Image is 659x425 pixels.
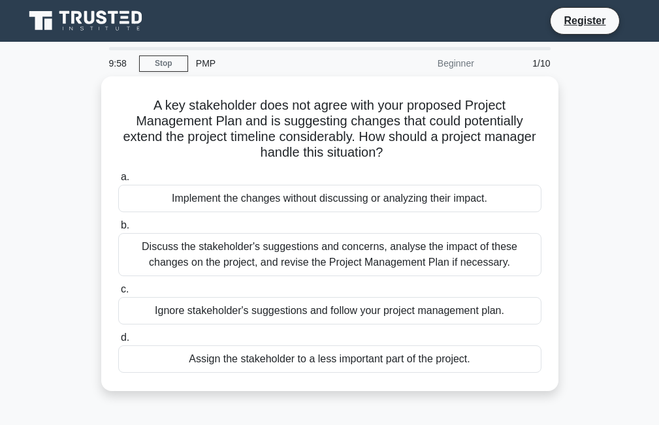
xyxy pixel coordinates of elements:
[118,297,541,324] div: Ignore stakeholder's suggestions and follow your project management plan.
[118,345,541,373] div: Assign the stakeholder to a less important part of the project.
[121,332,129,343] span: d.
[368,50,482,76] div: Beginner
[139,55,188,72] a: Stop
[118,185,541,212] div: Implement the changes without discussing or analyzing their impact.
[117,97,543,161] h5: A key stakeholder does not agree with your proposed Project Management Plan and is suggesting cha...
[188,50,368,76] div: PMP
[482,50,558,76] div: 1/10
[101,50,139,76] div: 9:58
[556,12,613,29] a: Register
[121,219,129,230] span: b.
[121,283,129,294] span: c.
[121,171,129,182] span: a.
[118,233,541,276] div: Discuss the stakeholder's suggestions and concerns, analyse the impact of these changes on the pr...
